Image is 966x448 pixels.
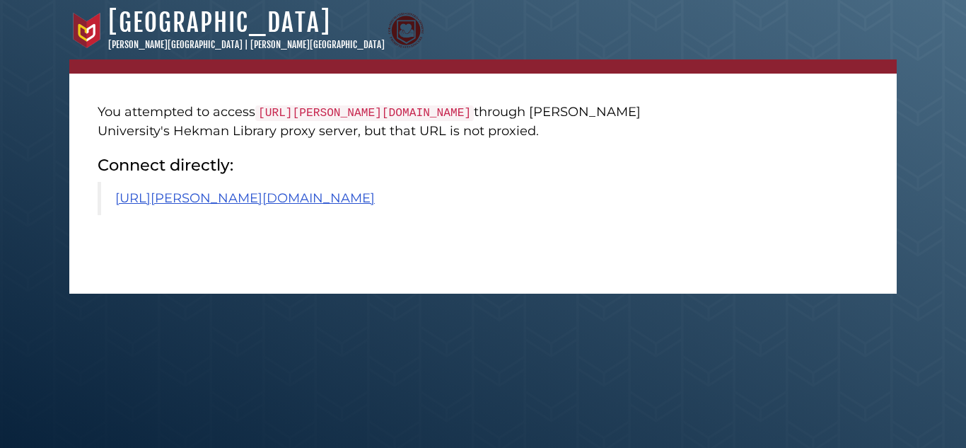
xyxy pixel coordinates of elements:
[98,155,667,175] h2: Connect directly:
[388,13,424,48] img: Calvin Theological Seminary
[108,7,331,38] a: [GEOGRAPHIC_DATA]
[69,13,105,48] img: Calvin University
[69,59,897,74] nav: breadcrumb
[98,103,667,141] p: You attempted to access through [PERSON_NAME] University's Hekman Library proxy server, but that ...
[115,190,375,206] a: [URL][PERSON_NAME][DOMAIN_NAME]
[255,105,474,121] code: [URL][PERSON_NAME][DOMAIN_NAME]
[108,38,385,52] p: [PERSON_NAME][GEOGRAPHIC_DATA] | [PERSON_NAME][GEOGRAPHIC_DATA]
